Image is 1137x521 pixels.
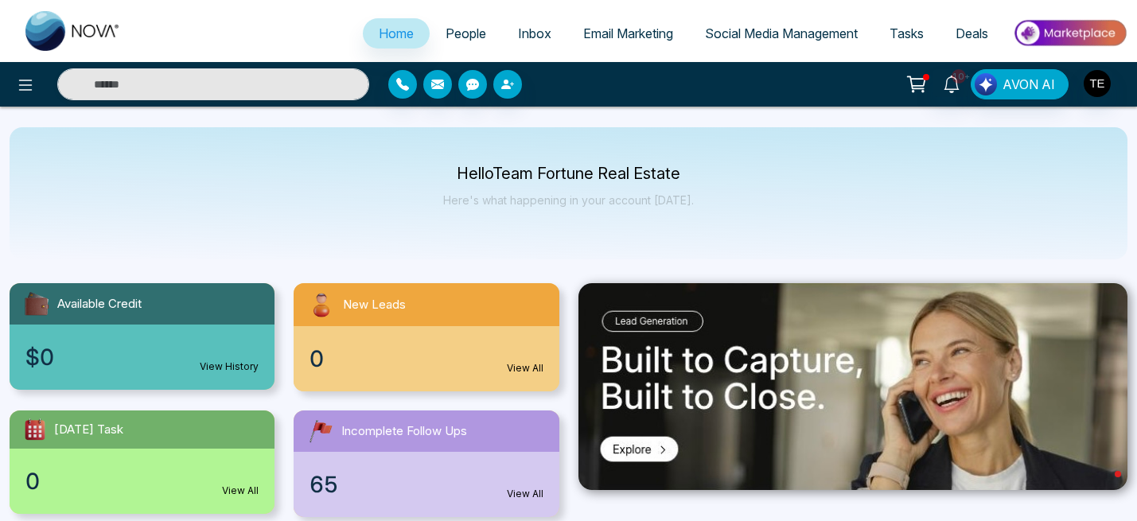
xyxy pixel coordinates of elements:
img: todayTask.svg [22,417,48,442]
a: Social Media Management [689,18,874,49]
img: User Avatar [1084,70,1111,97]
iframe: Intercom live chat [1083,467,1121,505]
span: $0 [25,340,54,374]
img: availableCredit.svg [22,290,51,318]
span: 65 [310,468,338,501]
span: New Leads [343,296,406,314]
p: Here's what happening in your account [DATE]. [443,193,694,207]
span: 0 [25,465,40,498]
img: Nova CRM Logo [25,11,121,51]
img: Market-place.gif [1012,15,1127,51]
span: Social Media Management [705,25,858,41]
a: View All [507,361,543,375]
a: New Leads0View All [284,283,568,391]
a: Inbox [502,18,567,49]
span: [DATE] Task [54,421,123,439]
span: Deals [956,25,988,41]
a: Home [363,18,430,49]
span: Available Credit [57,295,142,313]
span: Home [379,25,414,41]
span: 10+ [952,69,966,84]
span: AVON AI [1003,75,1055,94]
a: Deals [940,18,1004,49]
img: . [578,283,1128,490]
a: Tasks [874,18,940,49]
span: Email Marketing [583,25,673,41]
a: View All [222,484,259,498]
a: View History [200,360,259,374]
a: Email Marketing [567,18,689,49]
button: AVON AI [971,69,1069,99]
span: Inbox [518,25,551,41]
a: People [430,18,502,49]
span: Tasks [890,25,924,41]
img: Lead Flow [975,73,997,95]
span: People [446,25,486,41]
img: newLeads.svg [306,290,337,320]
p: Hello Team Fortune Real Estate [443,167,694,181]
a: 10+ [933,69,971,97]
span: 0 [310,342,324,375]
a: View All [507,487,543,501]
img: followUps.svg [306,417,335,445]
a: Incomplete Follow Ups65View All [284,410,568,517]
span: Incomplete Follow Ups [341,422,467,441]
